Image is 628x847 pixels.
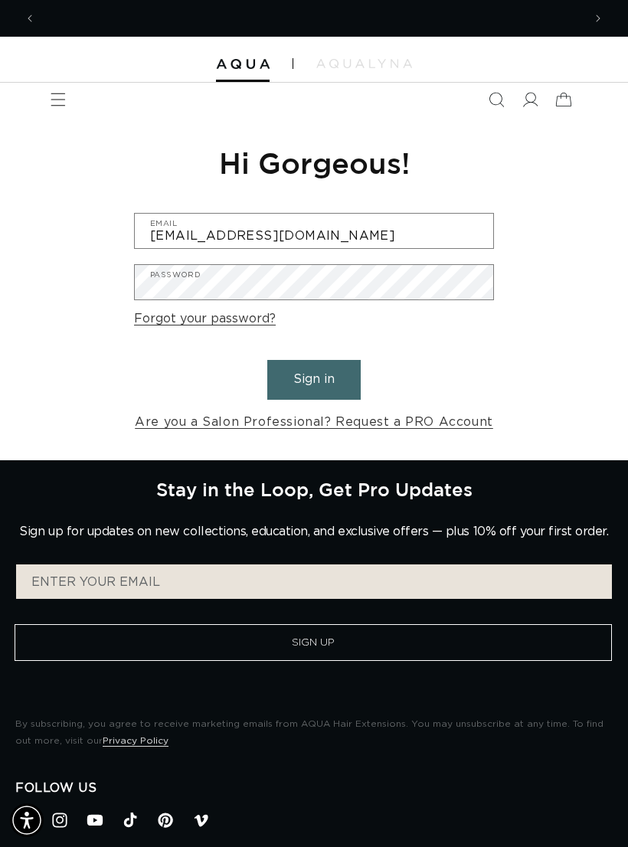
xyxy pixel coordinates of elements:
div: Accessibility Menu [10,803,44,837]
img: aqualyna.com [316,59,412,68]
h2: Stay in the Loop, Get Pro Updates [156,479,473,500]
h2: Follow Us [15,780,613,796]
button: Sign Up [15,624,612,661]
input: ENTER YOUR EMAIL [16,564,612,599]
summary: Menu [41,83,75,116]
summary: Search [479,83,513,116]
button: Next announcement [581,2,615,35]
h1: Hi Gorgeous! [134,144,494,181]
p: Sign up for updates on new collections, education, and exclusive offers — plus 10% off your first... [19,525,608,539]
p: By subscribing, you agree to receive marketing emails from AQUA Hair Extensions. You may unsubscr... [15,716,613,749]
a: Are you a Salon Professional? Request a PRO Account [135,411,493,433]
iframe: Chat Widget [420,682,628,847]
img: Aqua Hair Extensions [216,59,270,70]
button: Sign in [267,360,361,399]
button: Previous announcement [13,2,47,35]
input: Email [135,214,493,248]
a: Forgot your password? [134,308,276,330]
a: Privacy Policy [103,736,168,745]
